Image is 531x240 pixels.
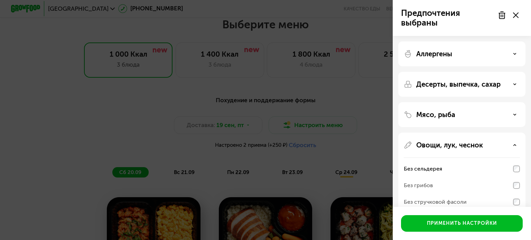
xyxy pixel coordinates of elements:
[404,181,433,190] div: Без грибов
[401,8,494,28] p: Предпочтения выбраны
[416,141,483,149] p: Овощи, лук, чеснок
[416,111,455,119] p: Мясо, рыба
[416,50,452,58] p: Аллергены
[404,165,442,173] div: Без сельдерея
[401,215,523,232] button: Применить настройки
[404,198,467,206] div: Без стручковой фасоли
[427,220,497,227] div: Применить настройки
[416,80,501,88] p: Десерты, выпечка, сахар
